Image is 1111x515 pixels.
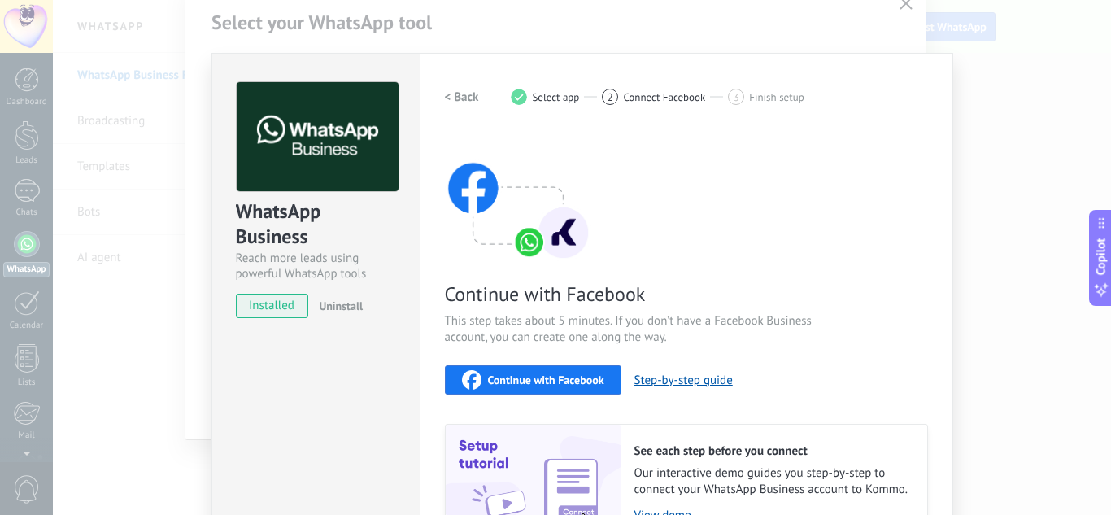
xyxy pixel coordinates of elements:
[445,365,621,395] button: Continue with Facebook
[623,91,705,103] span: Connect Facebook
[26,42,39,55] img: website_grey.svg
[445,131,591,261] img: connect with facebook
[236,251,396,282] div: Reach more leads using powerful WhatsApp tools
[445,282,832,307] span: Continue with Facebook
[42,42,184,55] div: Domaine: [DOMAIN_NAME]
[608,90,613,104] span: 2
[634,465,911,498] span: Our interactive demo guides you step-by-step to connect your WhatsApp Business account to Kommo.
[532,91,579,103] span: Select app
[634,373,733,388] button: Step-by-step guide
[66,94,79,107] img: tab_domain_overview_orange.svg
[445,89,479,105] h2: < Back
[445,313,832,346] span: This step takes about 5 minutes. If you don’t have a Facebook Business account, you can create on...
[185,94,198,107] img: tab_keywords_by_traffic_grey.svg
[749,91,804,103] span: Finish setup
[488,374,604,386] span: Continue with Facebook
[445,82,479,111] button: < Back
[46,26,80,39] div: v 4.0.25
[312,294,363,318] button: Uninstall
[237,294,308,318] span: installed
[84,96,125,107] div: Domaine
[634,443,911,459] h2: See each step before you connect
[319,299,363,313] span: Uninstall
[203,96,249,107] div: Mots-clés
[236,199,396,251] div: WhatsApp Business
[237,82,399,192] img: logo_main.png
[26,26,39,39] img: logo_orange.svg
[734,90,739,104] span: 3
[1093,238,1109,275] span: Copilot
